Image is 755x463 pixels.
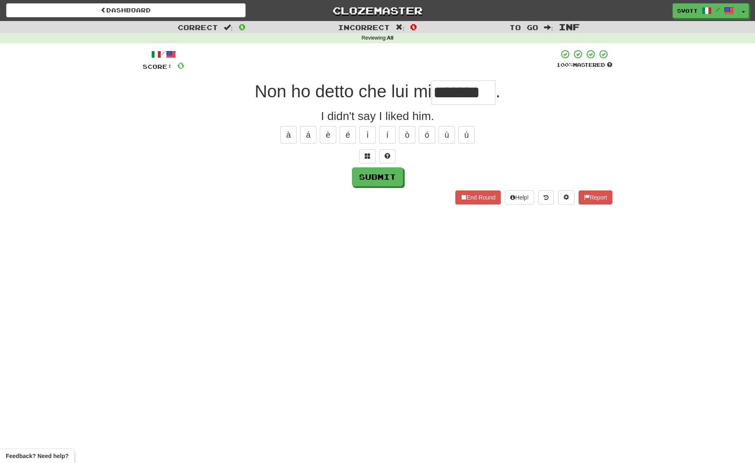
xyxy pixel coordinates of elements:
span: Open feedback widget [6,452,68,460]
button: Submit [352,167,403,186]
span: To go [509,23,538,31]
button: Help! [505,190,534,204]
div: I didn't say I liked him. [143,108,612,125]
span: / [716,7,720,12]
button: ò [399,126,415,143]
button: ó [419,126,435,143]
button: Switch sentence to multiple choice alt+p [359,149,376,163]
button: Single letter hint - you only get 1 per sentence and score half the points! alt+h [379,149,396,163]
span: : [544,24,553,31]
span: Correct [178,23,218,31]
button: é [340,126,356,143]
span: 0 [239,22,246,32]
a: Dashboard [6,3,246,17]
button: End Round [455,190,501,204]
span: : [224,24,233,31]
span: . [495,82,500,101]
span: Score: [143,63,172,70]
span: : [396,24,405,31]
button: è [320,126,336,143]
button: Report [579,190,612,204]
span: Incorrect [338,23,390,31]
div: Mastered [556,61,612,69]
span: Non ho detto che lui mi [255,82,432,101]
a: svott / [673,3,739,18]
span: 0 [177,60,184,71]
div: / [143,49,184,59]
span: 0 [410,22,417,32]
span: svott [677,7,698,14]
button: á [300,126,317,143]
button: ú [458,126,475,143]
button: à [280,126,297,143]
span: Inf [559,22,580,32]
span: 100 % [556,61,573,68]
button: ù [438,126,455,143]
strong: All [387,35,394,41]
button: Round history (alt+y) [538,190,554,204]
button: ì [359,126,376,143]
a: Clozemaster [258,3,497,18]
button: í [379,126,396,143]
